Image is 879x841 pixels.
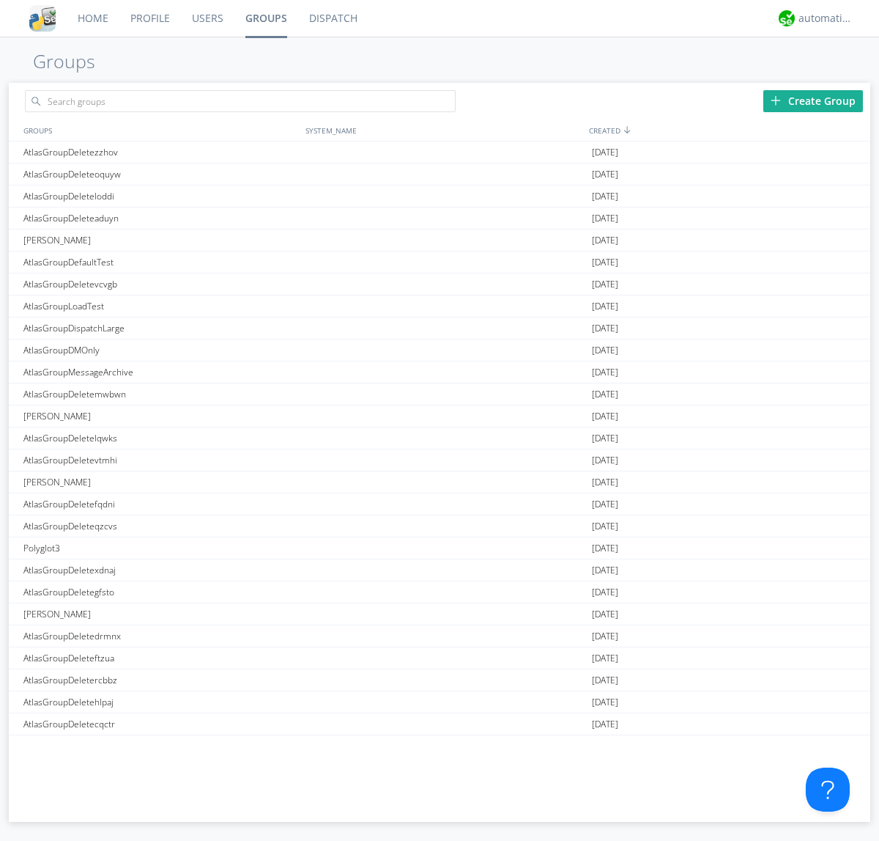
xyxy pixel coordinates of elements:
a: AtlasGroupDeletefqdni[DATE] [9,493,870,515]
span: [DATE] [592,186,618,208]
a: [PERSON_NAME][DATE] [9,405,870,427]
a: AtlasGroupDeletecqctr[DATE] [9,713,870,735]
span: [DATE] [592,471,618,493]
a: AtlasGroupDefaultTest[DATE] [9,251,870,273]
div: AtlasGroupMessageArchive [20,361,302,383]
span: [DATE] [592,625,618,647]
div: AtlasGroupDeletercbbz [20,669,302,691]
div: AtlasGroupDeleteaduyn [20,208,302,229]
span: [DATE] [592,735,618,757]
span: [DATE] [592,537,618,559]
div: GROUPS [20,120,298,141]
div: AtlasGroupDeletemwbwn [20,383,302,405]
div: SYSTEM_NAME [302,120,585,141]
div: AtlasGroupLoadTest [20,295,302,317]
div: AtlasGroupDeletezzhov [20,142,302,163]
span: [DATE] [592,273,618,295]
div: AtlasGroupDeleteqzcvs [20,515,302,537]
span: [DATE] [592,361,618,383]
span: [DATE] [592,251,618,273]
span: [DATE] [592,581,618,603]
div: [PERSON_NAME] [20,229,302,251]
a: AtlasGroupDeleteqzcvs[DATE] [9,515,870,537]
a: AtlasGroupDeleteftzua[DATE] [9,647,870,669]
div: AtlasGroupDeletelqwks [20,427,302,449]
span: [DATE] [592,603,618,625]
span: [DATE] [592,295,618,317]
span: [DATE] [592,449,618,471]
span: [DATE] [592,142,618,164]
div: AtlasGroupDeletefqdni [20,493,302,515]
span: [DATE] [592,713,618,735]
a: AtlasGroupDMOnly[DATE] [9,339,870,361]
span: [DATE] [592,493,618,515]
a: AtlasGroupDeletercbbz[DATE] [9,669,870,691]
div: AtlasGroupDeletewtnpr [20,735,302,757]
span: [DATE] [592,317,618,339]
div: AtlasGroupDMOnly [20,339,302,361]
a: AtlasGroupDeletevcvgb[DATE] [9,273,870,295]
div: CREATED [585,120,870,141]
div: Create Group [763,90,863,112]
a: AtlasGroupDeletewtnpr[DATE] [9,735,870,757]
div: AtlasGroupDeletehlpaj [20,691,302,713]
a: [PERSON_NAME][DATE] [9,229,870,251]
span: [DATE] [592,339,618,361]
div: AtlasGroupDeletevcvgb [20,273,302,295]
span: [DATE] [592,669,618,691]
a: AtlasGroupLoadTest[DATE] [9,295,870,317]
a: AtlasGroupDeletezzhov[DATE] [9,142,870,164]
a: AtlasGroupDeletemwbwn[DATE] [9,383,870,405]
div: automation+atlas [798,11,853,26]
a: AtlasGroupDeleteloddi[DATE] [9,186,870,208]
span: [DATE] [592,383,618,405]
div: [PERSON_NAME] [20,405,302,427]
div: AtlasGroupDeleteloddi [20,186,302,207]
span: [DATE] [592,229,618,251]
div: AtlasGroupDeleteoquyw [20,164,302,185]
div: AtlasGroupDispatchLarge [20,317,302,339]
a: AtlasGroupDispatchLarge[DATE] [9,317,870,339]
a: AtlasGroupDeletelqwks[DATE] [9,427,870,449]
div: [PERSON_NAME] [20,471,302,493]
a: Polyglot3[DATE] [9,537,870,559]
a: AtlasGroupDeletegfsto[DATE] [9,581,870,603]
input: Search groups [25,90,456,112]
iframe: Toggle Customer Support [806,768,850,812]
span: [DATE] [592,164,618,186]
span: [DATE] [592,405,618,427]
span: [DATE] [592,515,618,537]
a: AtlasGroupDeletexdnaj[DATE] [9,559,870,581]
img: d2d01cd9b4174d08988066c6d424eccd [779,10,795,26]
a: AtlasGroupDeletehlpaj[DATE] [9,691,870,713]
div: AtlasGroupDeleteftzua [20,647,302,669]
a: AtlasGroupDeleteaduyn[DATE] [9,208,870,229]
div: AtlasGroupDeletecqctr [20,713,302,735]
div: AtlasGroupDeletevtmhi [20,449,302,471]
div: AtlasGroupDefaultTest [20,251,302,273]
a: [PERSON_NAME][DATE] [9,603,870,625]
span: [DATE] [592,208,618,229]
div: AtlasGroupDeletexdnaj [20,559,302,581]
a: AtlasGroupDeleteoquyw[DATE] [9,164,870,186]
a: AtlasGroupMessageArchive[DATE] [9,361,870,383]
span: [DATE] [592,427,618,449]
div: AtlasGroupDeletedrmnx [20,625,302,647]
img: plus.svg [771,95,781,106]
div: Polyglot3 [20,537,302,559]
a: AtlasGroupDeletedrmnx[DATE] [9,625,870,647]
span: [DATE] [592,559,618,581]
a: AtlasGroupDeletevtmhi[DATE] [9,449,870,471]
img: cddb5a64eb264b2086981ab96f4c1ba7 [29,5,56,32]
div: AtlasGroupDeletegfsto [20,581,302,603]
a: [PERSON_NAME][DATE] [9,471,870,493]
span: [DATE] [592,691,618,713]
span: [DATE] [592,647,618,669]
div: [PERSON_NAME] [20,603,302,625]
